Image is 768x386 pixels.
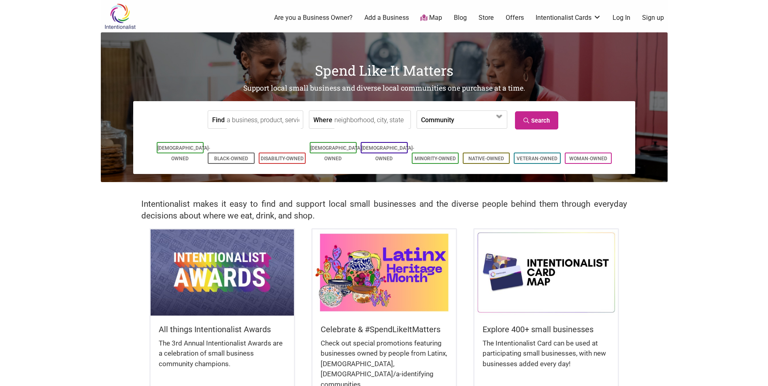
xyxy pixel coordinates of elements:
[420,13,442,23] a: Map
[261,156,304,161] a: Disability-Owned
[506,13,524,22] a: Offers
[214,156,248,161] a: Black-Owned
[334,111,408,129] input: neighborhood, city, state
[227,111,301,129] input: a business, product, service
[362,145,414,161] a: [DEMOGRAPHIC_DATA]-Owned
[311,145,363,161] a: [DEMOGRAPHIC_DATA]-Owned
[421,111,454,128] label: Community
[474,229,618,315] img: Intentionalist Card Map
[613,13,630,22] a: Log In
[415,156,456,161] a: Minority-Owned
[468,156,504,161] a: Native-Owned
[212,111,225,128] label: Find
[101,61,668,80] h1: Spend Like It Matters
[313,111,332,128] label: Where
[517,156,557,161] a: Veteran-Owned
[321,324,448,335] h5: Celebrate & #SpendLikeItMatters
[483,338,610,378] div: The Intentionalist Card can be used at participating small businesses, with new businesses added ...
[479,13,494,22] a: Store
[642,13,664,22] a: Sign up
[454,13,467,22] a: Blog
[274,13,353,22] a: Are you a Business Owner?
[159,324,286,335] h5: All things Intentionalist Awards
[159,338,286,378] div: The 3rd Annual Intentionalist Awards are a celebration of small business community champions.
[101,3,139,30] img: Intentionalist
[313,229,456,315] img: Latinx / Hispanic Heritage Month
[569,156,607,161] a: Woman-Owned
[101,83,668,93] h2: Support local small business and diverse local communities one purchase at a time.
[157,145,210,161] a: [DEMOGRAPHIC_DATA]-Owned
[141,198,627,222] h2: Intentionalist makes it easy to find and support local small businesses and the diverse people be...
[515,111,558,129] a: Search
[151,229,294,315] img: Intentionalist Awards
[483,324,610,335] h5: Explore 400+ small businesses
[364,13,409,22] a: Add a Business
[536,13,601,22] a: Intentionalist Cards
